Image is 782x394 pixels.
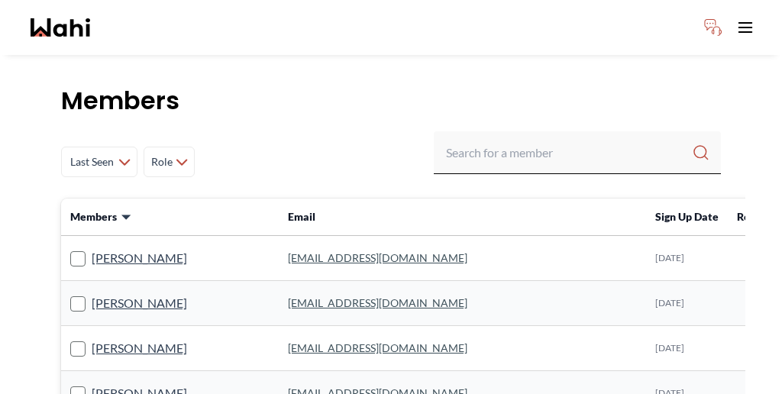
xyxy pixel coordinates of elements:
[288,341,467,354] a: [EMAIL_ADDRESS][DOMAIN_NAME]
[68,148,115,176] span: Last Seen
[150,148,173,176] span: Role
[70,209,132,224] button: Members
[92,338,187,358] a: [PERSON_NAME]
[646,281,728,326] td: [DATE]
[288,296,467,309] a: [EMAIL_ADDRESS][DOMAIN_NAME]
[288,251,467,264] a: [EMAIL_ADDRESS][DOMAIN_NAME]
[646,236,728,281] td: [DATE]
[92,293,187,313] a: [PERSON_NAME]
[61,86,721,116] h1: Members
[288,210,315,223] span: Email
[92,248,187,268] a: [PERSON_NAME]
[730,12,761,43] button: Toggle open navigation menu
[446,139,692,166] input: Search input
[70,209,117,224] span: Members
[737,210,759,223] span: Role
[31,18,90,37] a: Wahi homepage
[655,210,719,223] span: Sign Up Date
[646,326,728,371] td: [DATE]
